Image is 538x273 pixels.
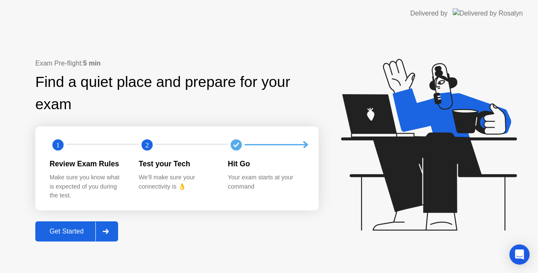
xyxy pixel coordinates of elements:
[35,71,319,115] div: Find a quiet place and prepare for your exam
[453,8,523,18] img: Delivered by Rosalyn
[56,141,60,149] text: 1
[228,158,303,169] div: Hit Go
[50,158,125,169] div: Review Exam Rules
[228,173,303,191] div: Your exam starts at your command
[145,141,149,149] text: 2
[139,158,214,169] div: Test your Tech
[410,8,448,18] div: Delivered by
[83,60,101,67] b: 5 min
[509,244,530,265] div: Open Intercom Messenger
[38,228,95,235] div: Get Started
[139,173,214,191] div: We’ll make sure your connectivity is 👌
[35,58,319,68] div: Exam Pre-flight:
[50,173,125,200] div: Make sure you know what is expected of you during the test.
[35,221,118,241] button: Get Started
